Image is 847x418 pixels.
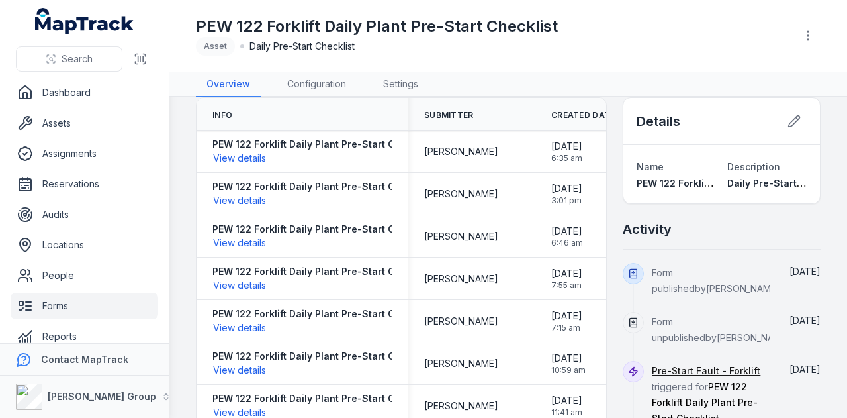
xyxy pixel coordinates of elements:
[727,178,844,189] span: Daily Pre-Start Checklist
[637,112,680,131] h2: Details
[551,280,582,291] span: 7:55 am
[551,140,582,164] time: 21/08/2025, 6:35:20 am
[551,195,582,206] span: 3:01 pm
[196,72,261,97] a: Overview
[41,354,128,365] strong: Contact MapTrack
[789,266,821,277] span: [DATE]
[551,323,582,333] span: 7:15 am
[551,140,582,153] span: [DATE]
[551,153,582,164] span: 6:35 am
[35,8,134,34] a: MapTrack
[11,79,158,106] a: Dashboard
[212,350,432,363] strong: PEW 122 Forklift Daily Plant Pre-Start Checklist
[62,52,93,66] span: Search
[11,232,158,258] a: Locations
[212,223,432,236] strong: PEW 122 Forklift Daily Plant Pre-Start Checklist
[652,316,791,343] span: Form unpublished by [PERSON_NAME]
[789,364,821,375] span: [DATE]
[212,180,432,193] strong: PEW 122 Forklift Daily Plant Pre-Start Checklist
[212,363,267,378] button: View details
[277,72,357,97] a: Configuration
[212,307,432,321] strong: PEW 122 Forklift Daily Plant Pre-Start Checklist
[11,323,158,350] a: Reports
[652,267,780,294] span: Form published by [PERSON_NAME]
[212,193,267,208] button: View details
[196,16,558,37] h1: PEW 122 Forklift Daily Plant Pre-Start Checklist
[551,309,582,333] time: 15/08/2025, 7:15:13 am
[551,407,582,418] span: 11:41 am
[249,40,355,53] span: Daily Pre-Start Checklist
[551,182,582,206] time: 19/08/2025, 3:01:35 pm
[424,272,498,286] span: [PERSON_NAME]
[637,161,664,172] span: Name
[11,110,158,136] a: Assets
[373,72,429,97] a: Settings
[551,225,583,248] time: 18/08/2025, 6:46:51 am
[551,267,582,280] span: [DATE]
[551,238,583,248] span: 6:46 am
[789,364,821,375] time: 18/08/2025, 6:46:51 am
[551,365,586,376] span: 10:59 am
[424,399,498,413] span: [PERSON_NAME]
[424,145,498,158] span: [PERSON_NAME]
[551,352,586,376] time: 13/08/2025, 10:59:13 am
[196,37,235,56] div: Asset
[424,110,474,121] span: Submitter
[551,225,583,238] span: [DATE]
[551,394,582,418] time: 12/08/2025, 11:41:50 am
[424,315,498,328] span: [PERSON_NAME]
[11,262,158,289] a: People
[11,293,158,319] a: Forms
[551,182,582,195] span: [DATE]
[212,110,232,121] span: Info
[11,171,158,197] a: Reservations
[727,161,780,172] span: Description
[424,187,498,201] span: [PERSON_NAME]
[652,364,760,378] a: Pre-Start Fault - Forklift
[16,46,122,72] button: Search
[48,391,156,402] strong: [PERSON_NAME] Group
[789,266,821,277] time: 21/08/2025, 10:30:31 am
[212,151,267,166] button: View details
[212,138,432,151] strong: PEW 122 Forklift Daily Plant Pre-Start Checklist
[424,230,498,243] span: [PERSON_NAME]
[212,392,432,405] strong: PEW 122 Forklift Daily Plant Pre-Start Checklist
[212,321,267,335] button: View details
[11,201,158,228] a: Audits
[551,110,615,121] span: Created Date
[212,265,432,278] strong: PEW 122 Forklift Daily Plant Pre-Start Checklist
[551,267,582,291] time: 15/08/2025, 7:55:05 am
[424,357,498,370] span: [PERSON_NAME]
[789,315,821,326] span: [DATE]
[212,236,267,250] button: View details
[551,309,582,323] span: [DATE]
[11,140,158,167] a: Assignments
[551,352,586,365] span: [DATE]
[551,394,582,407] span: [DATE]
[212,278,267,293] button: View details
[623,220,672,238] h2: Activity
[789,315,821,326] time: 21/08/2025, 10:29:31 am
